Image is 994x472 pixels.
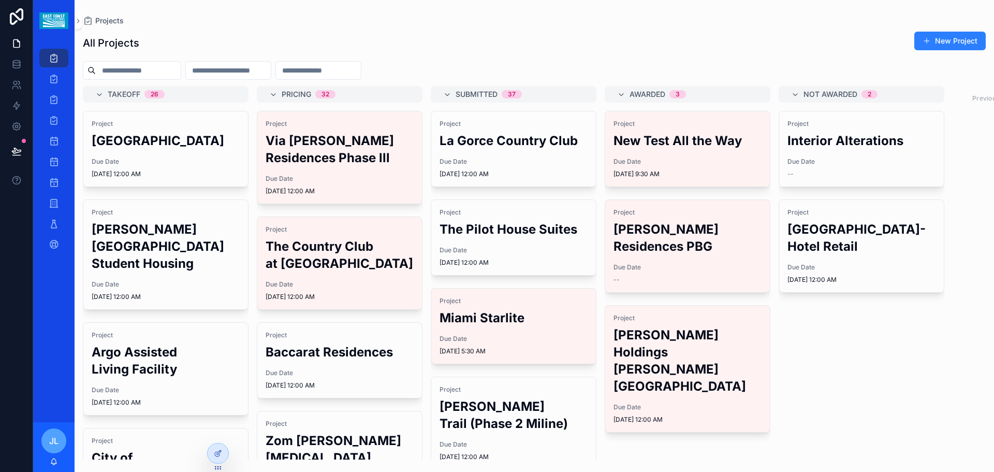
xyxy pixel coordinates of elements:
[456,89,498,99] span: Submitted
[787,170,794,178] span: --
[431,199,596,276] a: ProjectThe Pilot House SuitesDue Date[DATE] 12:00 AM
[266,120,414,128] span: Project
[440,453,588,461] span: [DATE] 12:00 AM
[440,120,588,128] span: Project
[266,432,414,466] h2: Zom [PERSON_NAME][MEDICAL_DATA]
[266,420,414,428] span: Project
[676,90,680,98] div: 3
[440,158,588,166] span: Due Date
[440,297,588,305] span: Project
[803,89,857,99] span: Not Awarded
[92,331,240,339] span: Project
[83,36,139,50] h1: All Projects
[779,111,944,187] a: ProjectInterior AlterationsDue Date--
[440,309,588,326] h2: Miami Starlite
[266,187,414,195] span: [DATE] 12:00 AM
[508,90,516,98] div: 37
[787,221,935,255] h2: [GEOGRAPHIC_DATA]- Hotel Retail
[613,263,762,271] span: Due Date
[914,32,986,50] button: New Project
[266,132,414,166] h2: Via [PERSON_NAME] Residences Phase lll
[257,322,422,398] a: ProjectBaccarat ResidencesDue Date[DATE] 12:00 AM
[431,377,596,470] a: Project[PERSON_NAME] Trail (Phase 2 Miline)Due Date[DATE] 12:00 AM
[787,208,935,217] span: Project
[613,221,762,255] h2: [PERSON_NAME] Residences PBG
[33,41,75,267] div: scrollable content
[630,89,665,99] span: Awarded
[266,293,414,301] span: [DATE] 12:00 AM
[613,158,762,166] span: Due Date
[83,16,124,26] a: Projects
[787,263,935,271] span: Due Date
[266,381,414,390] span: [DATE] 12:00 AM
[613,170,762,178] span: [DATE] 9:30 AM
[92,208,240,217] span: Project
[605,111,770,187] a: ProjectNew Test All the WayDue Date[DATE] 9:30 AM
[431,111,596,187] a: ProjectLa Gorce Country ClubDue Date[DATE] 12:00 AM
[83,322,248,416] a: ProjectArgo Assisted Living FacilityDue Date[DATE] 12:00 AM
[92,120,240,128] span: Project
[605,199,770,293] a: Project[PERSON_NAME] Residences PBGDue Date--
[440,208,588,217] span: Project
[266,175,414,183] span: Due Date
[266,280,414,289] span: Due Date
[92,221,240,272] h2: [PERSON_NAME][GEOGRAPHIC_DATA] Student Housing
[95,16,124,26] span: Projects
[92,158,240,166] span: Due Date
[92,437,240,445] span: Project
[779,199,944,293] a: Project[GEOGRAPHIC_DATA]- Hotel RetailDue Date[DATE] 12:00 AM
[613,403,762,411] span: Due Date
[49,435,59,447] span: JL
[613,416,762,424] span: [DATE] 12:00 AM
[92,386,240,394] span: Due Date
[613,314,762,322] span: Project
[440,347,588,355] span: [DATE] 5:30 AM
[613,276,620,284] span: --
[151,90,158,98] div: 26
[868,90,871,98] div: 2
[92,170,240,178] span: [DATE] 12:00 AM
[92,398,240,407] span: [DATE] 12:00 AM
[83,199,248,310] a: Project[PERSON_NAME][GEOGRAPHIC_DATA] Student HousingDue Date[DATE] 12:00 AM
[787,158,935,166] span: Due Date
[787,132,935,149] h2: Interior Alterations
[282,89,311,99] span: Pricing
[440,246,588,254] span: Due Date
[431,288,596,364] a: ProjectMiami StarliteDue Date[DATE] 5:30 AM
[440,335,588,343] span: Due Date
[266,238,414,272] h2: The Country Club at [GEOGRAPHIC_DATA]
[92,293,240,301] span: [DATE] 12:00 AM
[613,132,762,149] h2: New Test All the Way
[613,208,762,217] span: Project
[440,221,588,238] h2: The Pilot House Suites
[321,90,329,98] div: 32
[440,132,588,149] h2: La Gorce Country Club
[266,344,414,361] h2: Baccarat Residences
[613,326,762,395] h2: [PERSON_NAME] Holdings [PERSON_NAME][GEOGRAPHIC_DATA]
[266,331,414,339] span: Project
[440,398,588,432] h2: [PERSON_NAME] Trail (Phase 2 Miline)
[266,225,414,234] span: Project
[92,132,240,149] h2: [GEOGRAPHIC_DATA]
[257,111,422,204] a: ProjectVia [PERSON_NAME] Residences Phase lllDue Date[DATE] 12:00 AM
[605,305,770,433] a: Project[PERSON_NAME] Holdings [PERSON_NAME][GEOGRAPHIC_DATA]Due Date[DATE] 12:00 AM
[266,369,414,377] span: Due Date
[108,89,140,99] span: Takeoff
[440,259,588,267] span: [DATE] 12:00 AM
[92,280,240,289] span: Due Date
[92,344,240,378] h2: Argo Assisted Living Facility
[787,276,935,284] span: [DATE] 12:00 AM
[440,170,588,178] span: [DATE] 12:00 AM
[39,12,68,29] img: App logo
[440,385,588,394] span: Project
[440,440,588,449] span: Due Date
[613,120,762,128] span: Project
[257,217,422,310] a: ProjectThe Country Club at [GEOGRAPHIC_DATA]Due Date[DATE] 12:00 AM
[787,120,935,128] span: Project
[83,111,248,187] a: Project[GEOGRAPHIC_DATA]Due Date[DATE] 12:00 AM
